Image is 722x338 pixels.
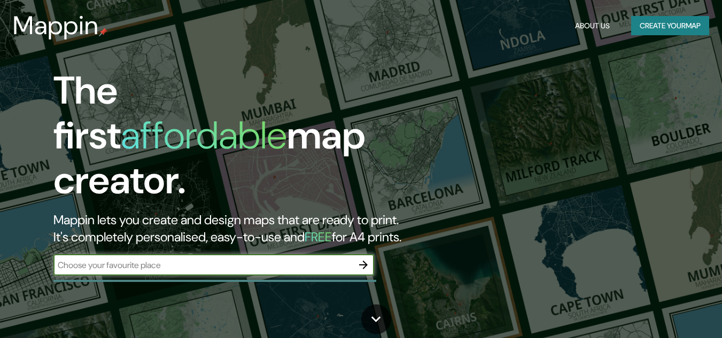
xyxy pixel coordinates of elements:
[13,11,99,41] h3: Mappin
[99,28,107,36] img: mappin-pin
[53,68,415,211] h1: The first map creator.
[305,229,332,245] h5: FREE
[571,16,614,36] button: About Us
[53,259,353,271] input: Choose your favourite place
[631,16,709,36] button: Create yourmap
[121,111,287,160] h1: affordable
[53,211,415,246] h2: Mappin lets you create and design maps that are ready to print. It's completely personalised, eas...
